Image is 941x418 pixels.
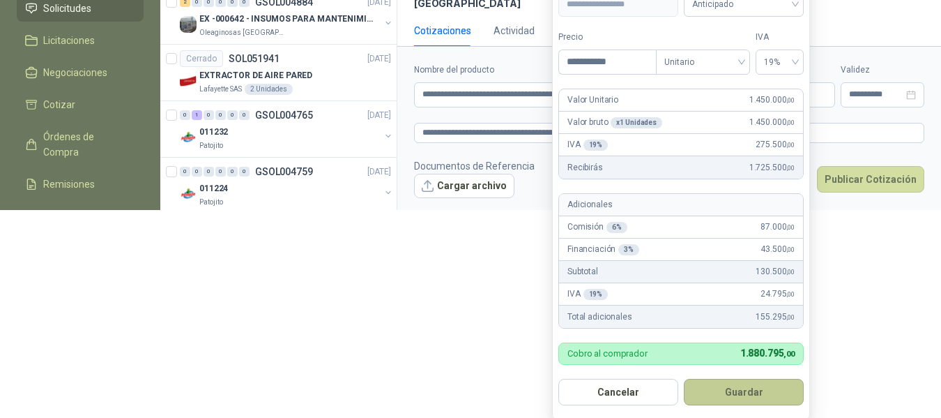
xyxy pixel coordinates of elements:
span: 1.725.500 [749,161,795,174]
button: Cancelar [558,379,678,405]
span: ,00 [786,164,795,172]
div: 0 [180,110,190,120]
img: Company Logo [180,129,197,146]
p: [DATE] [367,52,391,66]
span: Solicitudes [43,1,91,16]
span: 1.880.795 [740,348,795,359]
a: Órdenes de Compra [17,124,144,165]
span: ,00 [786,223,795,231]
p: IVA [567,288,608,301]
div: 0 [239,110,250,120]
a: 0 0 0 0 0 0 GSOL004759[DATE] Company Logo011224Patojito [180,163,394,208]
span: 19% [764,52,795,73]
div: 0 [215,167,226,177]
p: Cobro al comprador [567,349,648,358]
p: Total adicionales [567,311,632,324]
div: 0 [204,110,214,120]
span: Órdenes de Compra [43,129,130,160]
p: 011232 [199,126,228,139]
p: Valor bruto [567,116,662,129]
div: Actividad [494,23,535,38]
div: 0 [180,167,190,177]
label: IVA [756,31,804,44]
label: Nombre del producto [414,64,641,77]
p: Documentos de Referencia [414,158,535,174]
img: Company Logo [180,186,197,202]
button: Publicar Cotización [817,166,924,193]
label: Validez [841,64,924,77]
a: Negociaciones [17,59,144,86]
p: Lafayette SAS [199,84,242,95]
p: Recibirás [567,161,603,174]
p: Adicionales [567,198,612,211]
div: 0 [227,110,238,120]
a: 0 1 0 0 0 0 GSOL004765[DATE] Company Logo011232Patojito [180,107,394,151]
div: 2 Unidades [245,84,293,95]
span: 24.795 [760,288,795,301]
span: 87.000 [760,221,795,234]
div: x 1 Unidades [611,117,662,128]
div: 0 [204,167,214,177]
img: Company Logo [180,73,197,89]
p: [DATE] [367,109,391,122]
span: 130.500 [756,265,795,278]
span: ,00 [783,350,795,359]
p: Valor Unitario [567,94,618,107]
span: ,00 [786,141,795,149]
span: 155.295 [756,311,795,324]
a: Cotizar [17,91,144,118]
div: 0 [239,167,250,177]
span: Licitaciones [43,33,95,48]
button: Guardar [684,379,804,405]
span: ,00 [786,119,795,126]
p: Comisión [567,221,627,234]
div: 19 % [583,289,609,300]
span: 1.450.000 [749,94,795,107]
p: IVA [567,138,608,151]
span: ,00 [786,313,795,321]
span: Unitario [664,52,742,73]
p: EX -000642 - INSUMOS PARA MANTENIMIENTO PREVENTIVO [199,13,373,26]
div: Cotizaciones [414,23,471,38]
span: ,00 [786,96,795,104]
span: ,00 [786,246,795,253]
div: Cerrado [180,50,223,67]
div: 3 % [618,244,639,255]
p: Financiación [567,243,639,256]
div: 0 [227,167,238,177]
img: Company Logo [180,16,197,33]
a: CerradoSOL051941[DATE] Company LogoEXTRACTOR DE AIRE PAREDLafayette SAS2 Unidades [160,45,397,101]
p: Patojito [199,197,223,208]
span: Remisiones [43,177,95,192]
p: [DATE] [367,165,391,179]
p: Oleaginosas [GEOGRAPHIC_DATA][PERSON_NAME] [199,27,287,38]
p: 011224 [199,182,228,195]
p: EXTRACTOR DE AIRE PARED [199,69,312,82]
span: Configuración [43,209,105,224]
div: 1 [192,110,202,120]
label: Precio [558,31,656,44]
span: ,00 [786,268,795,276]
button: Cargar archivo [414,174,514,199]
p: GSOL004765 [255,110,313,120]
div: 0 [192,167,202,177]
a: Configuración [17,203,144,230]
div: 6 % [606,222,627,233]
div: 19 % [583,140,609,151]
p: Patojito [199,140,223,151]
a: Licitaciones [17,27,144,54]
span: Cotizar [43,97,75,112]
p: SOL051941 [229,54,280,64]
span: 275.500 [756,138,795,151]
span: ,00 [786,290,795,298]
a: Remisiones [17,171,144,197]
div: 0 [215,110,226,120]
p: Subtotal [567,265,598,278]
span: 43.500 [760,243,795,256]
span: 1.450.000 [749,116,795,129]
p: GSOL004759 [255,167,313,177]
span: Negociaciones [43,65,107,80]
